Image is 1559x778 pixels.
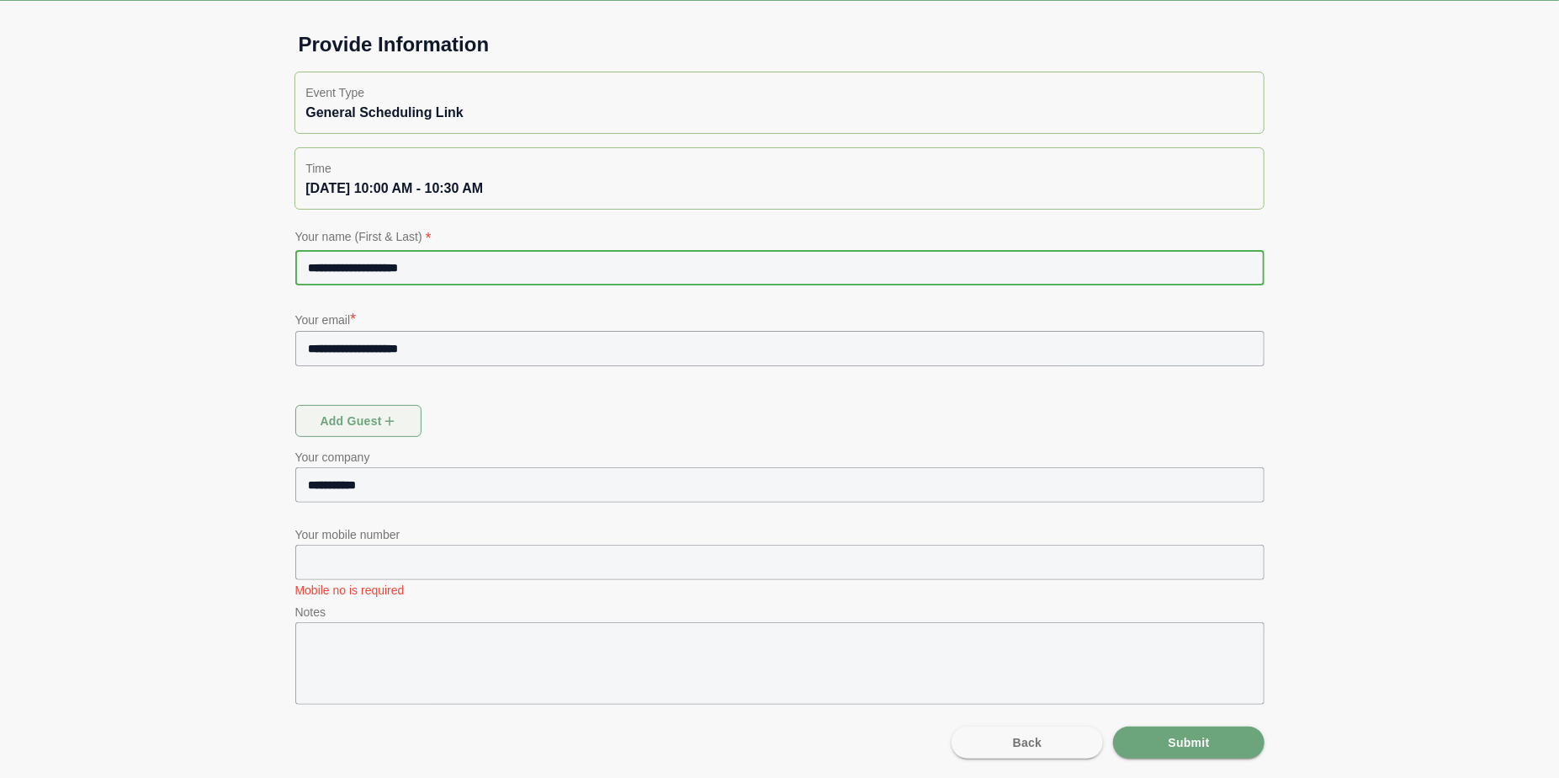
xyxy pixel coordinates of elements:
h1: Provide Information [285,31,1275,58]
span: Back [1012,727,1042,759]
p: Your email [295,307,1265,331]
p: Your name (First & Last) [295,226,1265,250]
p: Time [305,158,1253,179]
p: Mobile no is required [295,582,1265,599]
p: Notes [295,602,1265,622]
p: Event Type [305,83,1253,103]
p: Your mobile number [295,525,1265,545]
button: Submit [1113,727,1265,759]
div: [DATE] 10:00 AM - 10:30 AM [305,179,1253,199]
span: Submit [1167,727,1209,759]
p: Your company [295,447,1265,467]
span: Add guest [319,405,397,437]
button: Back [952,727,1103,759]
div: General Scheduling Link [305,103,1253,123]
button: Add guest [295,405,422,437]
